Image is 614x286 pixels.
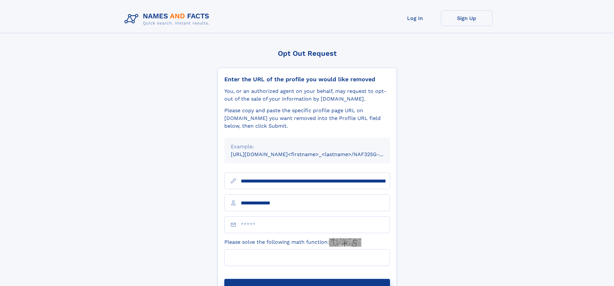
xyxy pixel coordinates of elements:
img: Logo Names and Facts [122,10,215,28]
div: You, or an authorized agent on your behalf, may request to opt-out of the sale of your informatio... [224,87,390,103]
div: Enter the URL of the profile you would like removed [224,76,390,83]
a: Log In [389,10,441,26]
a: Sign Up [441,10,492,26]
div: Example: [231,143,384,151]
label: Please solve the following math function: [224,238,361,247]
small: [URL][DOMAIN_NAME]<firstname>_<lastname>/NAF325G-xxxxxxxx [231,151,402,157]
div: Please copy and paste the specific profile page URL on [DOMAIN_NAME] you want removed into the Pr... [224,107,390,130]
div: Opt Out Request [218,49,397,57]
